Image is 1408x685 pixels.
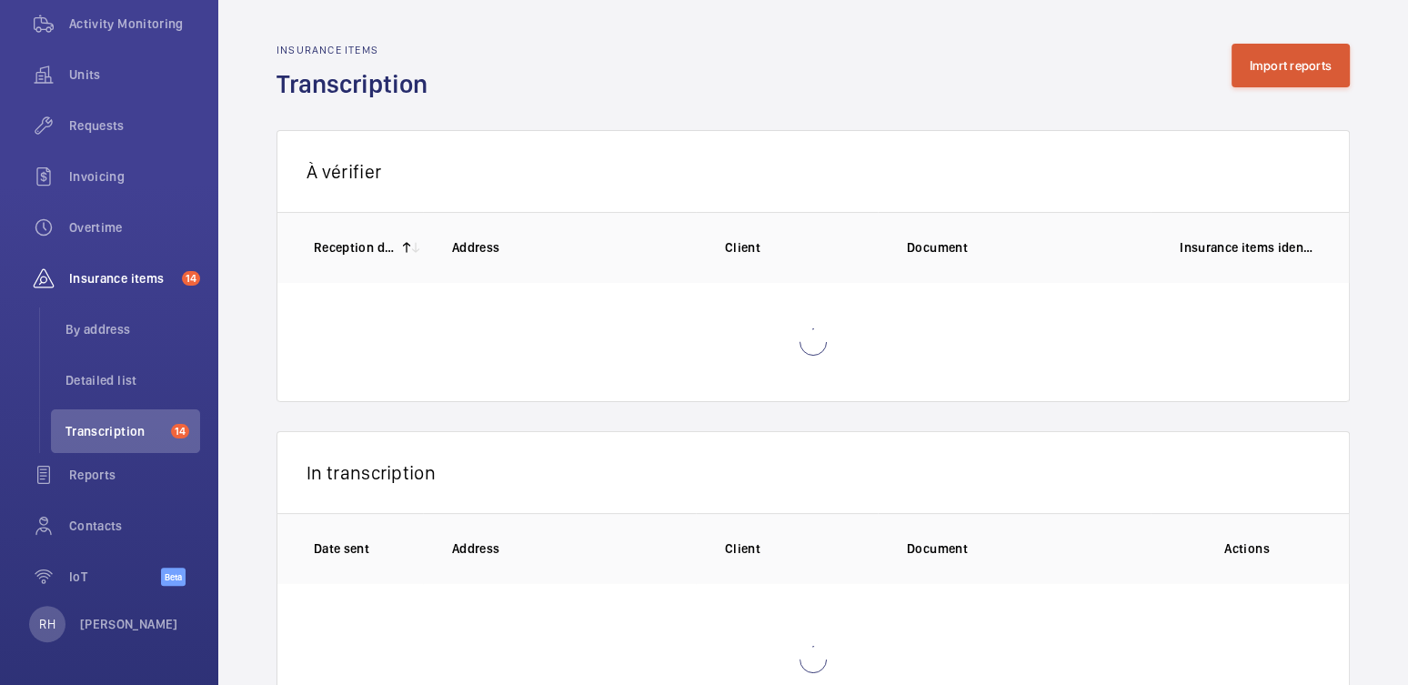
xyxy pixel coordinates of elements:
[452,238,696,257] p: Address
[725,539,878,558] p: Client
[907,238,1151,257] p: Document
[452,539,696,558] p: Address
[161,568,186,586] span: Beta
[69,167,200,186] span: Invoicing
[314,238,396,257] p: Reception date
[69,218,200,237] span: Overtime
[65,320,200,338] span: By address
[69,269,175,287] span: Insurance items
[69,15,200,33] span: Activity Monitoring
[307,160,381,183] span: À vérifier
[314,539,423,558] p: Date sent
[171,424,189,438] span: 14
[69,517,200,535] span: Contacts
[69,466,200,484] span: Reports
[1180,539,1314,558] p: Actions
[65,371,200,389] span: Detailed list
[725,238,878,257] p: Client
[69,116,200,135] span: Requests
[277,67,438,101] h1: Transcription
[39,615,55,633] p: RH
[69,568,161,586] span: IoT
[1180,238,1314,257] p: Insurance items identified
[69,65,200,84] span: Units
[65,422,164,440] span: Transcription
[80,615,178,633] p: [PERSON_NAME]
[277,44,438,56] h2: Insurance items
[1232,44,1351,87] button: Import reports
[907,539,1151,558] p: Document
[182,271,200,286] span: 14
[277,431,1350,513] div: In transcription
